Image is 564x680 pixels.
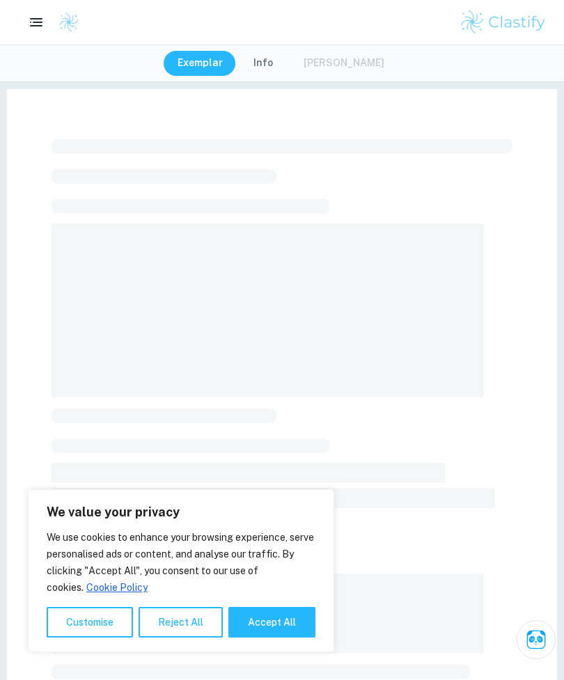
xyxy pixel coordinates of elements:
[47,504,315,521] p: We value your privacy
[164,51,237,76] button: Exemplar
[139,607,223,638] button: Reject All
[240,51,287,76] button: Info
[58,12,79,33] img: Clastify logo
[47,607,133,638] button: Customise
[228,607,315,638] button: Accept All
[86,581,148,594] a: Cookie Policy
[50,12,79,33] a: Clastify logo
[47,529,315,596] p: We use cookies to enhance your browsing experience, serve personalised ads or content, and analys...
[459,8,547,36] img: Clastify logo
[517,620,556,659] button: Ask Clai
[28,489,334,652] div: We value your privacy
